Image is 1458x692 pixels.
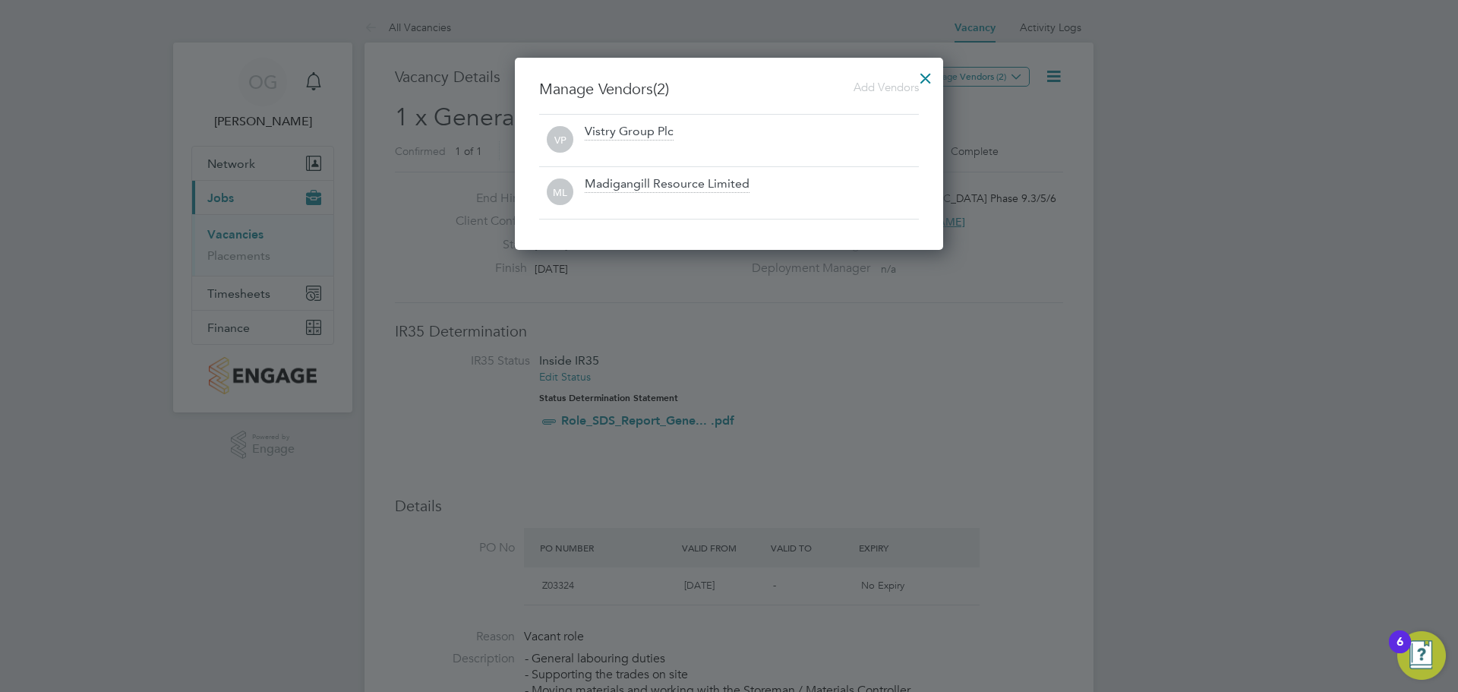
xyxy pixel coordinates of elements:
[1396,642,1403,662] div: 6
[539,79,919,99] h3: Manage Vendors
[585,176,750,193] div: Madigangill Resource Limited
[1397,631,1446,680] button: Open Resource Center, 6 new notifications
[854,80,919,94] span: Add Vendors
[653,79,669,99] span: (2)
[585,124,674,141] div: Vistry Group Plc
[547,127,573,153] span: VP
[547,179,573,206] span: ML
